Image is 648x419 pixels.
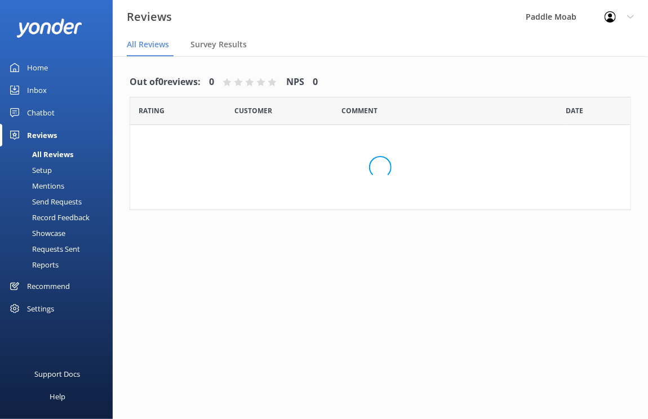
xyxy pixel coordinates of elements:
div: Send Requests [7,194,82,210]
div: Setup [7,162,52,178]
div: Reviews [27,124,57,146]
div: Home [27,56,48,79]
a: Record Feedback [7,210,113,225]
div: Help [50,385,65,408]
a: Showcase [7,225,113,241]
div: Reports [7,257,59,273]
span: Date [139,105,165,116]
div: Chatbot [27,101,55,124]
a: Reports [7,257,113,273]
span: Question [341,105,378,116]
div: Record Feedback [7,210,90,225]
img: yonder-white-logo.png [17,19,82,37]
a: Requests Sent [7,241,113,257]
a: Mentions [7,178,113,194]
div: Support Docs [35,363,81,385]
div: All Reviews [7,146,73,162]
h4: Out of 0 reviews: [130,75,201,90]
h4: 0 [209,75,214,90]
div: Showcase [7,225,65,241]
div: Recommend [27,275,70,297]
div: Mentions [7,178,64,194]
h3: Reviews [127,8,172,26]
div: Requests Sent [7,241,80,257]
h4: NPS [286,75,304,90]
span: All Reviews [127,39,169,50]
a: All Reviews [7,146,113,162]
span: Date [234,105,272,116]
a: Send Requests [7,194,113,210]
span: Date [566,105,583,116]
span: Survey Results [190,39,247,50]
div: Settings [27,297,54,320]
a: Setup [7,162,113,178]
h4: 0 [313,75,318,90]
div: Inbox [27,79,47,101]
